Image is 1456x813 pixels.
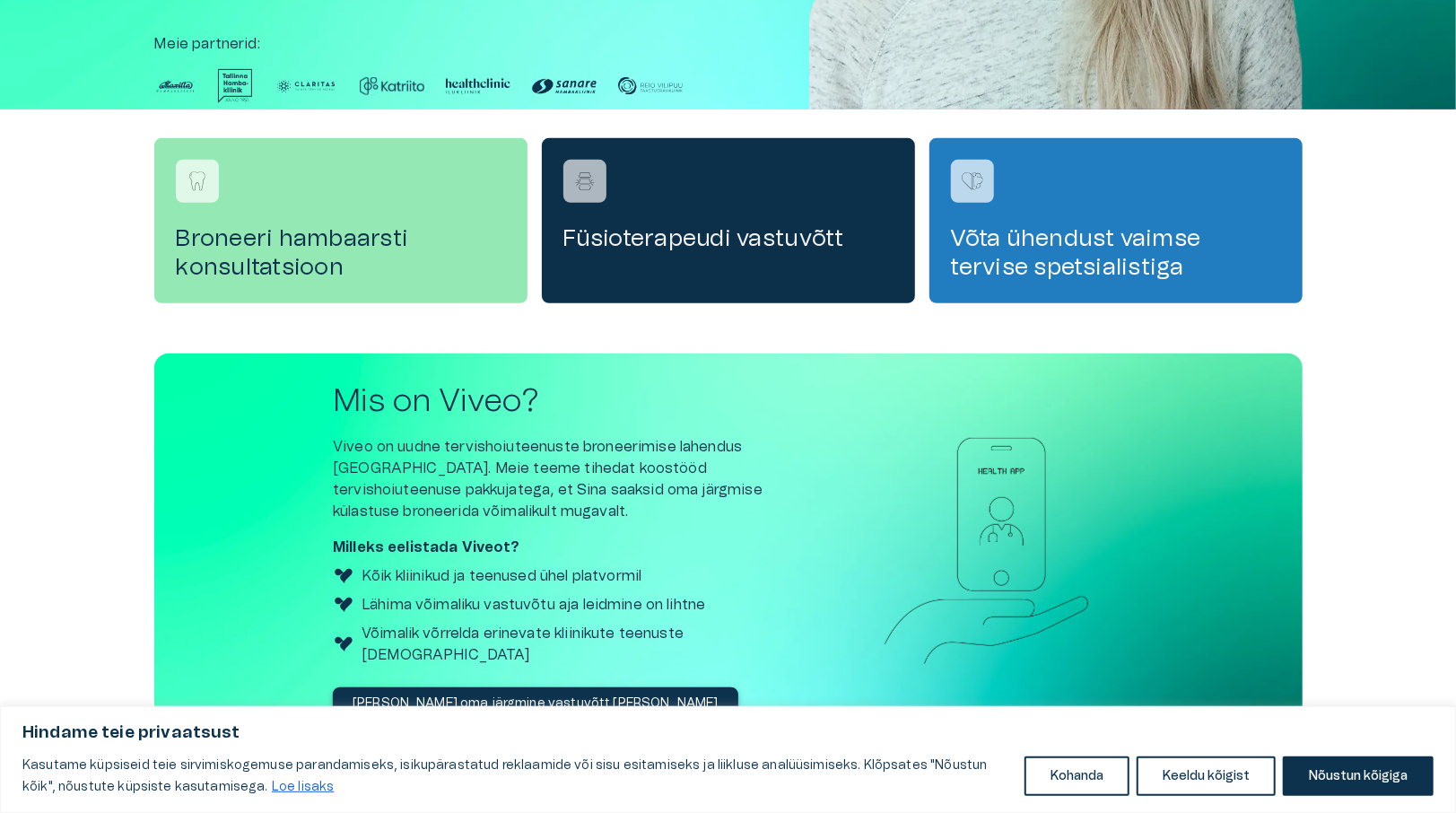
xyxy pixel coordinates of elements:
[333,634,354,655] img: Viveo logo
[446,69,510,103] img: Partner logo
[1024,756,1129,796] button: Kohanda
[360,69,424,103] img: Partner logo
[362,623,808,666] p: Võimalik võrrelda erinevate kliinikute teenuste [DEMOGRAPHIC_DATA]
[333,565,354,587] img: Viveo logo
[333,436,808,522] p: Viveo on uudne tervishoiuteenuste broneerimise lahendus [GEOGRAPHIC_DATA]. Meie teeme tihedat koo...
[218,69,252,103] img: Partner logo
[271,780,336,794] a: Loe lisaks
[274,69,338,103] img: Partner logo
[154,69,197,103] img: Partner logo
[542,138,915,303] a: Navigate to service booking
[22,755,1011,798] p: Kasutame küpsiseid teie sirvimiskogemuse parandamiseks, isikupärastatud reklaamide või sisu esita...
[154,33,1303,55] p: Meie partnerid :
[353,695,719,713] p: [PERSON_NAME] oma järgmine vastuvõtt [PERSON_NAME]
[1137,756,1276,796] button: Keeldu kõigist
[333,687,738,721] button: [PERSON_NAME] oma järgmine vastuvõtt [PERSON_NAME]
[951,224,1281,282] h4: Võta ühendust vaimse tervise spetsialistiga
[154,138,527,303] a: Navigate to service booking
[184,168,211,195] img: Broneeri hambaarsti konsultatsioon logo
[929,138,1303,303] a: Navigate to service booking
[532,69,597,103] img: Partner logo
[22,722,1434,744] p: Hindame teie privaatsust
[563,224,894,253] h4: Füsioterapeudi vastuvõtt
[618,69,683,103] img: Partner logo
[176,224,506,282] h4: Broneeri hambaarsti konsultatsioon
[362,594,705,616] p: Lähima võimaliku vastuvõtu aja leidmine on lihtne
[333,594,354,616] img: Viveo logo
[1283,756,1434,796] button: Nõustun kõigiga
[333,382,808,421] h2: Mis on Viveo?
[362,565,641,587] p: Kõik kliinikud ja teenused ühel platvormil
[333,537,808,558] p: Milleks eelistada Viveot?
[959,168,986,195] img: Võta ühendust vaimse tervise spetsialistiga logo
[571,168,598,195] img: Füsioterapeudi vastuvõtt logo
